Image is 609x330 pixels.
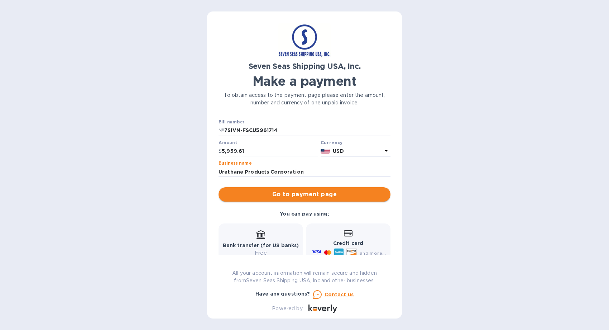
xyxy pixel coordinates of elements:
p: Free [223,249,299,257]
b: Currency [321,140,343,145]
input: Enter bill number [224,125,390,136]
button: Go to payment page [219,187,390,202]
span: and more... [360,250,386,256]
input: Enter business name [219,166,390,177]
p: Powered by [272,305,302,312]
img: USD [321,149,330,154]
label: Business name [219,161,251,166]
p: To obtain access to the payment page please enter the amount, number and currency of one unpaid i... [219,91,390,107]
b: Have any questions? [255,291,310,297]
p: № [219,127,224,134]
label: Amount [219,141,237,145]
b: Bank transfer (for US banks) [223,242,299,248]
h1: Make a payment [219,74,390,89]
b: Seven Seas Shipping USA, Inc. [249,62,361,71]
span: Go to payment page [224,190,385,199]
input: 0.00 [222,146,318,157]
b: Credit card [333,240,363,246]
label: Bill number [219,120,244,124]
u: Contact us [325,292,354,297]
p: All your account information will remain secure and hidden from Seven Seas Shipping USA, Inc. and... [219,269,390,284]
b: You can pay using: [280,211,329,217]
p: $ [219,147,222,155]
b: USD [333,148,344,154]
